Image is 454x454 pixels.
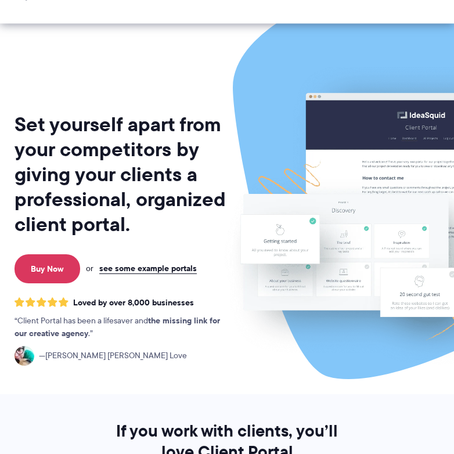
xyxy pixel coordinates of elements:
span: [PERSON_NAME] [PERSON_NAME] Love [39,349,187,362]
a: see some example portals [99,263,197,273]
span: or [86,263,93,273]
span: Loved by over 8,000 businesses [73,298,194,308]
p: Client Portal has been a lifesaver and . [15,315,227,340]
strong: the missing link for our creative agency [15,314,220,340]
a: Buy Now [15,254,80,283]
h1: Set yourself apart from your competitors by giving your clients a professional, organized client ... [15,112,227,237]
